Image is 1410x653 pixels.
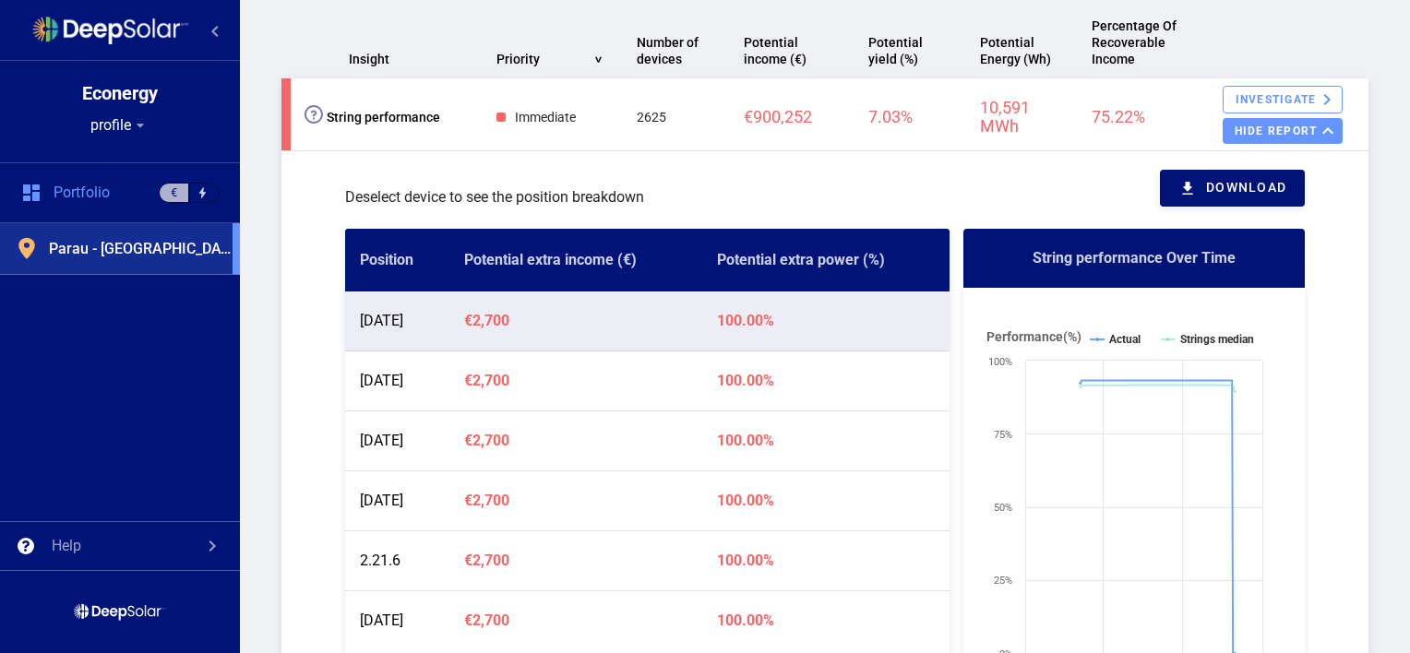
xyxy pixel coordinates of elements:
tspan: Performance(%) [986,329,1081,344]
div: €900,252 [744,108,840,127]
tspan: Actual [1109,333,1141,346]
mat-icon: chevron_right [201,535,223,557]
th: Percentage Of Recoverable Income [1062,6,1193,78]
tspan: Strings median [1180,333,1254,346]
div: Priority [496,51,540,67]
text: 25% [994,575,1012,587]
div: Investigate [1223,86,1343,113]
div: Immediate [515,113,576,122]
td: 100.00% [702,291,950,351]
td: €2,700 [449,471,702,531]
th: Potential yield (%) [839,6,950,78]
th: Potential extra income (€) [449,229,702,291]
th: Potential extra power (%) [702,229,950,291]
span: 7.03% [868,107,913,126]
td: 100.00% [702,531,950,591]
th: Position [345,229,449,291]
td: [DATE] [345,291,449,351]
div: String performance Over Time [1028,229,1240,288]
td: 100.00% [702,351,950,411]
div: Help [52,537,81,555]
span: 75.22% [1092,107,1145,126]
td: €2,700 [449,411,702,471]
td: [DATE] [345,591,449,651]
div: € [159,183,189,203]
th: Potential Energy (Wh) [950,6,1062,78]
div: hide report [1223,118,1343,144]
span: Parau - Romania [49,240,233,258]
div: 2625 [637,108,714,126]
text: 50% [994,502,1012,514]
mat-icon: keyboard_arrow_up [1325,128,1332,135]
mat-icon: chevron_left [204,20,226,42]
div: > [590,56,606,63]
mat-icon: arrow_drop_down [131,116,149,135]
text: 75% [994,429,1012,441]
span: 10,591 MWh [980,98,1030,137]
td: [DATE] [345,471,449,531]
th: Insight [319,6,467,78]
div: Econergy [82,84,158,102]
th: Number of devices [607,6,714,78]
td: €2,700 [449,531,702,591]
td: €2,700 [449,591,702,651]
td: 2.21.6 [345,531,449,591]
td: [DATE] [345,411,449,471]
div: Deselect device to see the position breakdown [345,170,1305,207]
mat-icon: keyboard_arrow_right [1324,97,1331,103]
td: 100.00% [702,471,950,531]
td: €2,700 [449,291,702,351]
span: profile [90,116,131,135]
span: download [1206,179,1286,197]
th: Potential income (€) [714,6,840,78]
td: 100.00% [702,411,950,471]
div: String performance [327,109,440,125]
td: 100.00% [702,591,950,651]
text: 100% [988,356,1012,368]
span: Portfolio [54,184,110,202]
td: [DATE] [345,351,449,411]
td: €2,700 [449,351,702,411]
